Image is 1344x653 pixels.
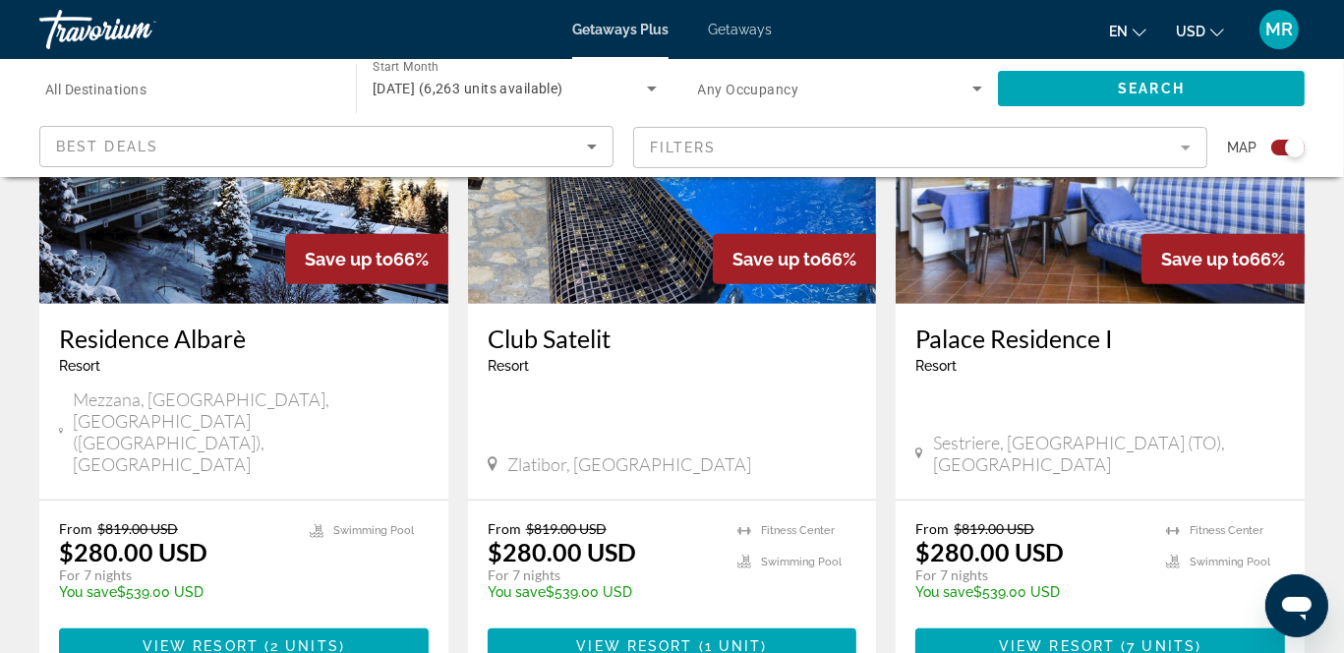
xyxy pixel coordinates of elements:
[305,249,393,269] span: Save up to
[97,520,178,537] span: $819.00 USD
[933,432,1285,475] span: Sestriere, [GEOGRAPHIC_DATA] (TO), [GEOGRAPHIC_DATA]
[1161,249,1250,269] span: Save up to
[915,358,957,374] span: Resort
[633,126,1207,169] button: Filter
[915,520,949,537] span: From
[1265,574,1328,637] iframe: Button to launch messaging window
[373,61,438,75] span: Start Month
[1109,24,1128,39] span: en
[59,520,92,537] span: From
[59,358,100,374] span: Resort
[488,566,719,584] p: For 7 nights
[45,82,146,97] span: All Destinations
[1109,17,1146,45] button: Change language
[488,584,546,600] span: You save
[488,324,857,353] a: Club Satelit
[915,566,1146,584] p: For 7 nights
[1176,17,1224,45] button: Change currency
[954,520,1034,537] span: $819.00 USD
[1190,556,1270,568] span: Swimming Pool
[285,234,448,284] div: 66%
[39,4,236,55] a: Travorium
[1265,20,1293,39] span: MR
[713,234,876,284] div: 66%
[698,82,799,97] span: Any Occupancy
[572,22,669,37] a: Getaways Plus
[708,22,772,37] a: Getaways
[488,358,529,374] span: Resort
[1118,81,1185,96] span: Search
[59,324,429,353] a: Residence Albarè
[56,139,158,154] span: Best Deals
[1254,9,1305,50] button: User Menu
[373,81,563,96] span: [DATE] (6,263 units available)
[59,537,207,566] p: $280.00 USD
[333,524,414,537] span: Swimming Pool
[1190,524,1263,537] span: Fitness Center
[59,584,290,600] p: $539.00 USD
[732,249,821,269] span: Save up to
[1141,234,1305,284] div: 66%
[998,71,1305,106] button: Search
[488,584,719,600] p: $539.00 USD
[488,520,521,537] span: From
[1176,24,1205,39] span: USD
[507,453,751,475] span: Zlatibor, [GEOGRAPHIC_DATA]
[59,584,117,600] span: You save
[915,324,1285,353] a: Palace Residence I
[59,566,290,584] p: For 7 nights
[915,537,1064,566] p: $280.00 USD
[761,556,842,568] span: Swimming Pool
[73,388,428,475] span: Mezzana, [GEOGRAPHIC_DATA], [GEOGRAPHIC_DATA] ([GEOGRAPHIC_DATA]), [GEOGRAPHIC_DATA]
[761,524,835,537] span: Fitness Center
[56,135,597,158] mat-select: Sort by
[488,537,636,566] p: $280.00 USD
[915,584,973,600] span: You save
[526,520,607,537] span: $819.00 USD
[1227,134,1256,161] span: Map
[915,584,1146,600] p: $539.00 USD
